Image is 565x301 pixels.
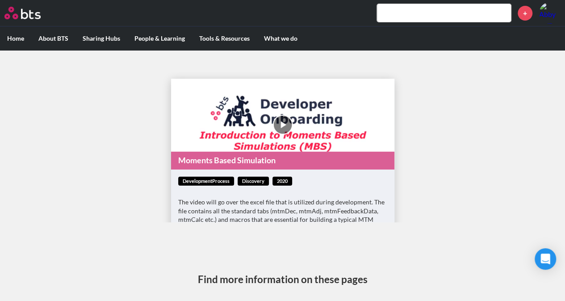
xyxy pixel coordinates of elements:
[198,272,368,286] h3: Find more information on these pages
[257,27,305,50] label: What we do
[127,27,192,50] label: People & Learning
[178,177,234,186] span: developmentProcess
[518,6,532,21] a: +
[535,248,556,270] div: Open Intercom Messenger
[539,2,561,24] a: Profile
[31,27,75,50] label: About BTS
[171,152,394,169] a: Moments Based Simulation
[4,7,41,19] img: BTS Logo
[75,27,127,50] label: Sharing Hubs
[4,7,57,19] a: Go home
[192,27,257,50] label: Tools & Resources
[238,177,269,186] a: Discovery
[178,198,387,242] p: The video will go over the excel file that is utilized during development. The file contains all ...
[539,2,561,24] img: Abby Terry
[272,177,292,186] span: 2020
